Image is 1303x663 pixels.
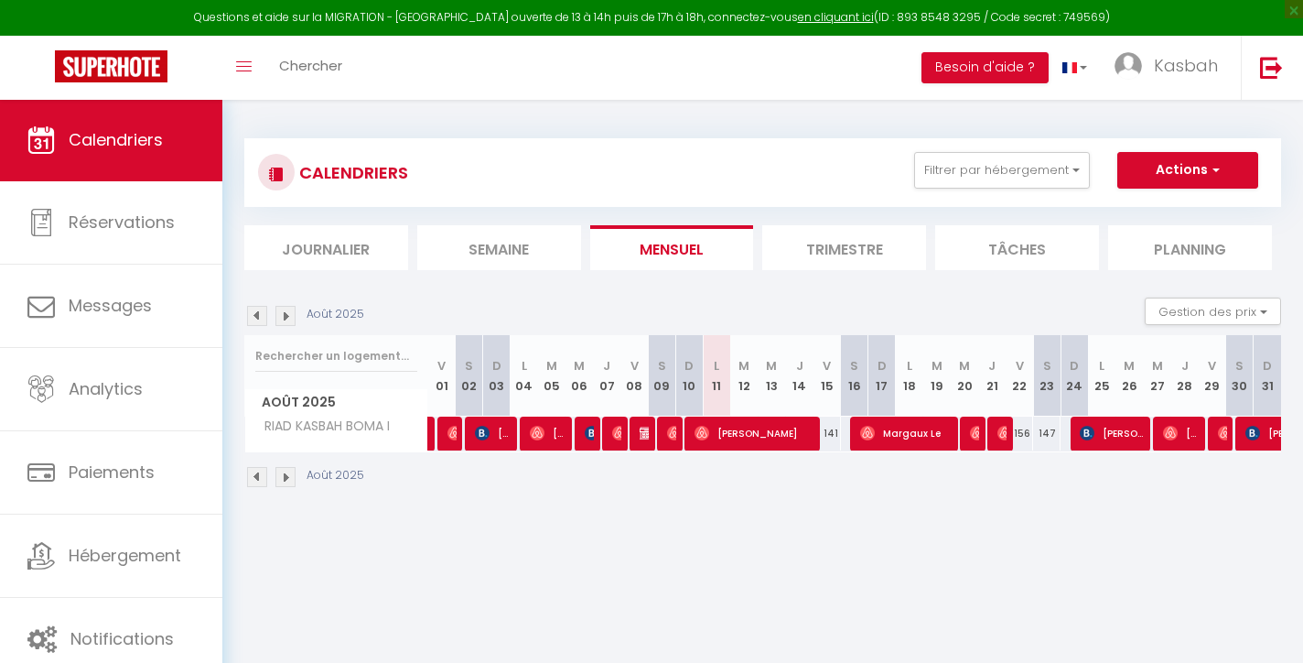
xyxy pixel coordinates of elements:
span: [PERSON_NAME] [997,416,1007,451]
span: [PERSON_NAME] [640,416,649,451]
span: Août 2025 [245,389,427,416]
span: [PERSON_NAME] [1218,416,1227,451]
th: 30 [1226,335,1254,417]
span: [PERSON_NAME] [695,416,813,451]
span: Réservations [69,211,175,234]
th: 22 [1006,335,1033,417]
button: Besoin d'aide ? [921,52,1049,83]
span: [PERSON_NAME] [585,416,594,451]
p: Août 2025 [307,306,364,323]
abbr: M [1124,357,1135,375]
th: 21 [978,335,1006,417]
abbr: L [522,357,527,375]
th: 01 [428,335,456,417]
th: 15 [813,335,841,417]
img: ... [1115,52,1142,80]
img: Super Booking [55,50,167,82]
abbr: V [437,357,446,375]
button: Gestion des prix [1145,298,1281,325]
abbr: V [1016,357,1024,375]
abbr: M [738,357,749,375]
abbr: D [492,357,501,375]
abbr: M [931,357,942,375]
abbr: D [1263,357,1272,375]
th: 04 [511,335,538,417]
th: 13 [758,335,785,417]
abbr: M [766,357,777,375]
th: 20 [951,335,978,417]
th: 08 [620,335,648,417]
li: Semaine [417,225,581,270]
abbr: V [630,357,639,375]
abbr: S [1043,357,1051,375]
span: RIAD KASBAH BOMA I [248,417,394,437]
abbr: L [907,357,912,375]
th: 03 [483,335,511,417]
abbr: M [546,357,557,375]
th: 12 [730,335,758,417]
abbr: M [574,357,585,375]
button: Actions [1117,152,1258,189]
h3: CALENDRIERS [295,152,408,193]
abbr: S [658,357,666,375]
th: 07 [593,335,620,417]
div: 141 [813,417,841,451]
span: [PERSON_NAME] [1163,416,1200,451]
abbr: D [684,357,694,375]
abbr: L [714,357,719,375]
th: 05 [538,335,565,417]
th: 27 [1144,335,1171,417]
th: 09 [648,335,675,417]
th: 23 [1033,335,1061,417]
th: 06 [565,335,593,417]
th: 14 [786,335,813,417]
th: 29 [1199,335,1226,417]
span: [PERSON_NAME] [475,416,512,451]
span: Hébergement [69,544,181,567]
th: 28 [1171,335,1199,417]
th: 17 [868,335,896,417]
abbr: V [823,357,831,375]
li: Trimestre [762,225,926,270]
span: Notifications [70,627,174,650]
abbr: S [1235,357,1244,375]
span: Messages [69,294,152,317]
span: Kasbah [1154,54,1218,77]
abbr: D [878,357,887,375]
abbr: J [1181,357,1189,375]
span: [PERSON_NAME] [667,416,676,451]
span: Soumia Chabade [447,416,457,451]
th: 19 [923,335,951,417]
abbr: V [1208,357,1216,375]
abbr: L [1099,357,1104,375]
th: 25 [1088,335,1115,417]
th: 11 [703,335,730,417]
span: [PERSON_NAME] [1080,416,1144,451]
img: logout [1260,56,1283,79]
li: Mensuel [590,225,754,270]
input: Rechercher un logement... [255,340,417,373]
abbr: M [1152,357,1163,375]
th: 31 [1254,335,1281,417]
li: Tâches [935,225,1099,270]
iframe: LiveChat chat widget [1226,586,1303,663]
abbr: J [603,357,610,375]
span: [PERSON_NAME] [530,416,566,451]
span: Calendriers [69,128,163,151]
abbr: J [796,357,803,375]
a: Chercher [265,36,356,100]
abbr: S [465,357,473,375]
span: Analytics [69,377,143,400]
a: [PERSON_NAME] [428,417,437,451]
li: Journalier [244,225,408,270]
li: Planning [1108,225,1272,270]
abbr: J [988,357,996,375]
span: Othmane Ait [970,416,979,451]
th: 16 [841,335,868,417]
span: Paiements [69,461,155,484]
abbr: D [1070,357,1079,375]
th: 18 [896,335,923,417]
p: Août 2025 [307,467,364,484]
th: 24 [1061,335,1088,417]
abbr: M [959,357,970,375]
